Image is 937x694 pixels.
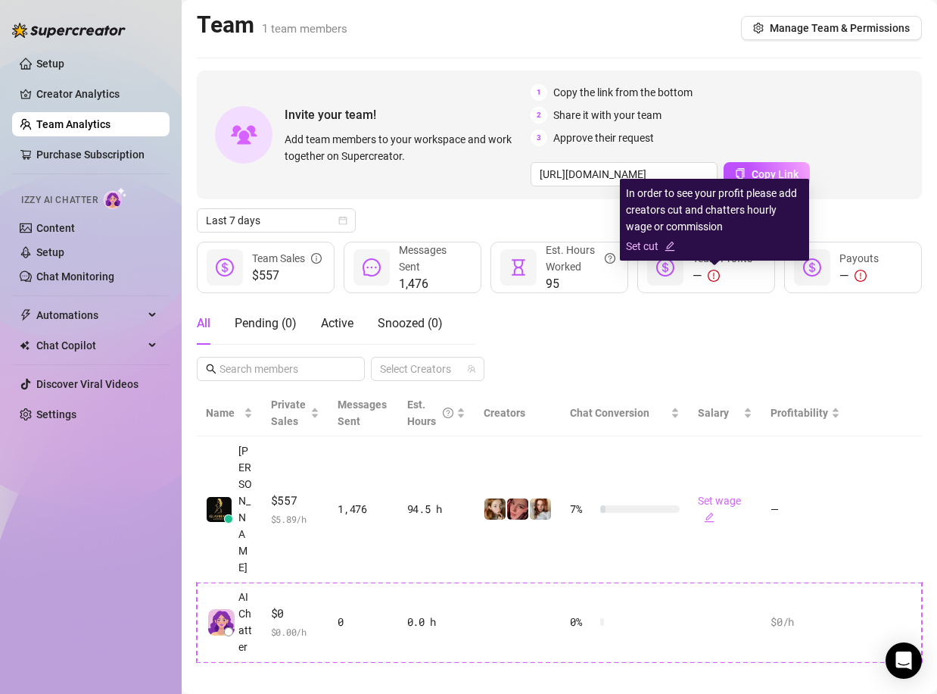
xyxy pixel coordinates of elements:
a: Discover Viral Videos [36,378,139,390]
span: setting [753,23,764,33]
span: Snoozed ( 0 ) [378,316,443,330]
div: 94.5 h [407,501,466,517]
img: logo-BBDzfeDw.svg [12,23,126,38]
img: EvelynRedhead(AlwaysAvailable) [484,499,506,520]
span: dollar-circle [216,258,234,277]
span: $ 0.00 /h [271,624,320,639]
span: 2 [531,107,547,123]
span: AI Chatter [238,589,253,655]
span: dollar-circle [656,258,674,277]
span: $557 [271,492,320,510]
span: Name [206,405,241,421]
div: 0 [338,614,388,630]
div: Pending ( 0 ) [235,314,297,333]
span: thunderbolt [20,309,32,321]
span: 1,476 [399,275,469,293]
span: question-circle [605,242,615,275]
img: EvelynRedhead(ElasticAss) [530,499,551,520]
a: Set wageedit [698,495,741,524]
span: Manage Team & Permissions [770,22,910,34]
span: calendar [338,216,347,225]
span: Automations [36,303,144,327]
span: search [206,364,216,374]
span: Messages Sent [338,399,387,427]
img: EvelynRedhead(ElasticPussy) [507,499,528,520]
td: — [761,436,849,583]
span: 95 [546,275,615,293]
span: dollar-circle [803,258,821,277]
span: Last 7 days [206,209,347,232]
div: All [197,314,210,333]
div: Open Intercom Messenger [886,642,922,679]
span: Private Sales [271,399,306,427]
div: 0.0 h [407,614,466,630]
span: Payouts [839,252,879,264]
div: — [693,267,752,285]
button: Manage Team & Permissions [741,16,922,40]
span: Share it with your team [553,107,662,123]
div: — [839,267,879,285]
span: Chat Copilot [36,333,144,358]
span: $ 5.89 /h [271,511,320,527]
th: Name [197,390,262,436]
span: exclamation-circle [708,270,720,282]
span: Izzy AI Chatter [21,193,98,208]
span: $0 [271,605,320,623]
span: 7 % [570,501,594,517]
input: Search members [219,361,344,377]
span: question-circle [443,396,453,430]
span: exclamation-circle [855,270,867,282]
span: hourglass [509,258,528,277]
span: Profitability [770,407,828,419]
span: Chat Conversion [570,407,649,419]
span: team [467,364,476,374]
span: Approve their request [553,130,654,146]
span: Copy the link from the bottom [553,84,693,101]
span: 1 [531,84,547,101]
span: edit [704,512,714,523]
a: Setup [36,246,64,258]
span: 0 % [570,614,594,630]
h2: Team [197,11,347,39]
th: Creators [475,390,561,436]
span: edit [665,241,675,252]
span: 3 [531,130,547,146]
img: AI Chatter [104,187,127,209]
a: Settings [36,408,76,420]
span: message [363,258,381,277]
a: Purchase Subscription [36,148,145,161]
span: info-circle [311,250,322,267]
a: Content [36,222,75,234]
span: 1 team members [262,22,347,36]
img: Chat Copilot [20,340,30,351]
span: Copy Link [752,168,798,180]
div: $0 /h [770,614,840,630]
a: Chat Monitoring [36,270,114,283]
span: Add team members to your workspace and work together on Supercreator. [285,131,525,164]
a: Setup [36,58,64,70]
span: Messages Sent [399,244,447,273]
a: Set cutedit [626,238,803,255]
a: Team Analytics [36,118,111,130]
button: Copy Link [724,162,810,186]
span: [PERSON_NAME] [238,442,253,576]
img: Андрій Кисельов [207,497,232,522]
span: Invite your team! [285,105,531,124]
div: Est. Hours Worked [546,242,615,275]
div: Team Sales [252,250,322,267]
div: Est. Hours [407,396,454,430]
span: Salary [698,407,729,419]
div: In order to see your profit please add creators cut and chatters hourly wage or commission [626,185,803,255]
span: copy [735,168,746,179]
img: izzy-ai-chatter-avatar-DDCN_rTZ.svg [208,609,235,636]
a: Creator Analytics [36,82,157,106]
span: Active [321,316,353,330]
div: 1,476 [338,501,388,517]
span: $557 [252,267,322,285]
